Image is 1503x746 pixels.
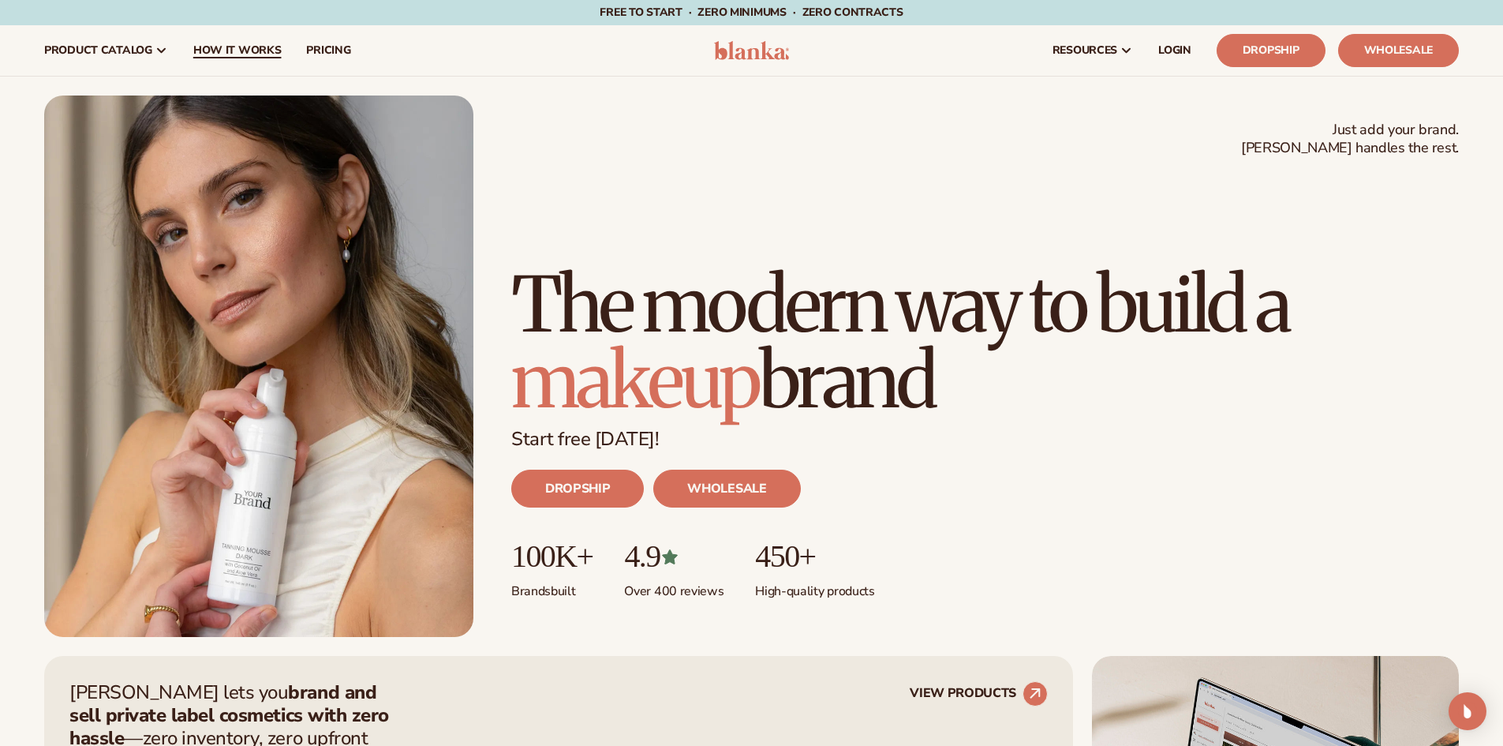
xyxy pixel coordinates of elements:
h1: The modern way to build a brand [511,267,1459,418]
p: 100K+ [511,539,593,574]
span: resources [1052,44,1117,57]
a: LOGIN [1146,25,1204,76]
a: pricing [293,25,363,76]
span: Just add your brand. [PERSON_NAME] handles the rest. [1241,121,1459,158]
a: How It Works [181,25,294,76]
a: DROPSHIP [511,470,644,508]
p: High-quality products [755,574,874,600]
img: Blanka hero private label beauty Female holding tanning mousse [44,96,473,637]
span: pricing [306,44,350,57]
span: How It Works [193,44,282,57]
span: makeup [511,333,759,428]
p: Over 400 reviews [624,574,723,600]
p: Brands built [511,574,593,600]
a: VIEW PRODUCTS [910,681,1048,707]
img: logo [714,41,789,60]
a: Dropship [1217,34,1325,67]
p: 450+ [755,539,874,574]
a: Wholesale [1338,34,1459,67]
span: Free to start · ZERO minimums · ZERO contracts [600,5,903,20]
a: WHOLESALE [653,470,800,508]
span: product catalog [44,44,152,57]
a: resources [1040,25,1146,76]
p: 4.9 [624,539,723,574]
p: Start free [DATE]! [511,428,1459,451]
a: product catalog [32,25,181,76]
span: LOGIN [1158,44,1191,57]
div: Open Intercom Messenger [1449,692,1486,730]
